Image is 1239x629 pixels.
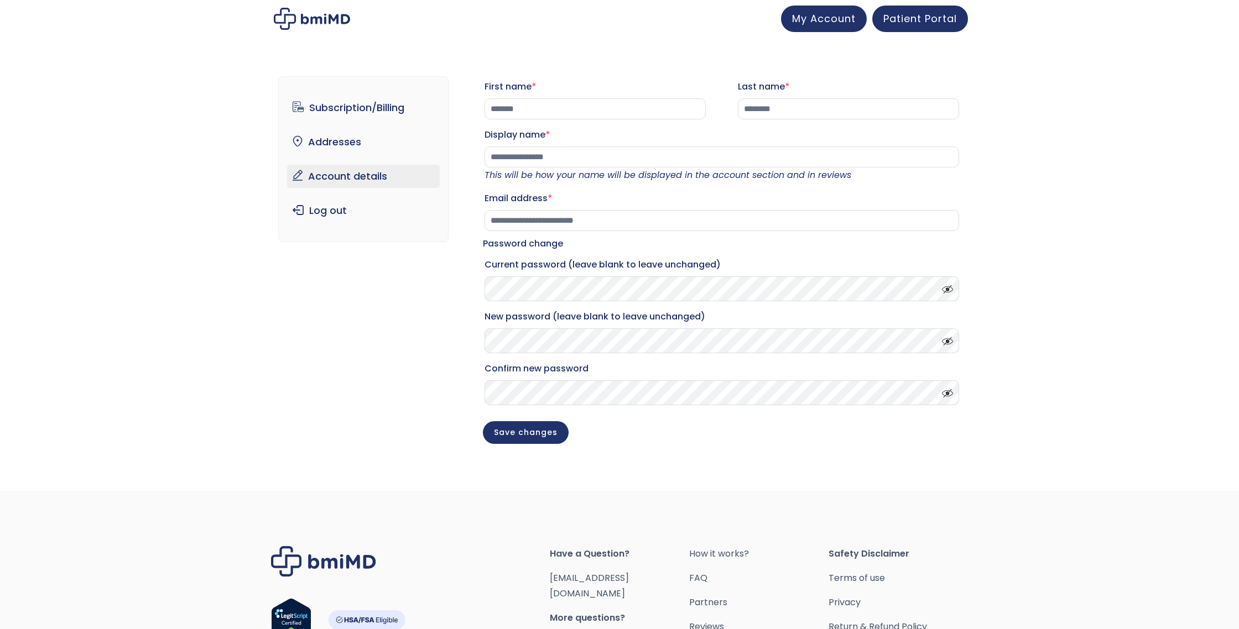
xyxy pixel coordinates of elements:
span: Safety Disclaimer [829,546,968,562]
label: New password (leave blank to leave unchanged) [485,308,959,326]
a: FAQ [689,570,829,586]
label: First name [485,78,706,96]
a: Subscription/Billing [287,96,440,119]
label: Last name [738,78,959,96]
a: How it works? [689,546,829,562]
label: Email address [485,190,959,207]
a: Log out [287,199,440,222]
label: Display name [485,126,959,144]
a: Terms of use [829,570,968,586]
button: Save changes [483,421,569,444]
img: My account [274,8,350,30]
a: Partners [689,595,829,610]
span: Patient Portal [883,12,957,25]
span: My Account [792,12,856,25]
a: Addresses [287,130,440,154]
img: Brand Logo [271,546,376,576]
label: Confirm new password [485,360,959,378]
a: [EMAIL_ADDRESS][DOMAIN_NAME] [550,572,629,600]
label: Current password (leave blank to leave unchanged) [485,256,959,274]
em: This will be how your name will be displayed in the account section and in reviews [485,169,851,181]
a: Privacy [829,595,968,610]
span: More questions? [550,610,689,626]
a: Account details [287,165,440,188]
span: Have a Question? [550,546,689,562]
a: Patient Portal [872,6,968,32]
a: My Account [781,6,867,32]
legend: Password change [483,236,563,251]
nav: Account pages [278,76,449,242]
